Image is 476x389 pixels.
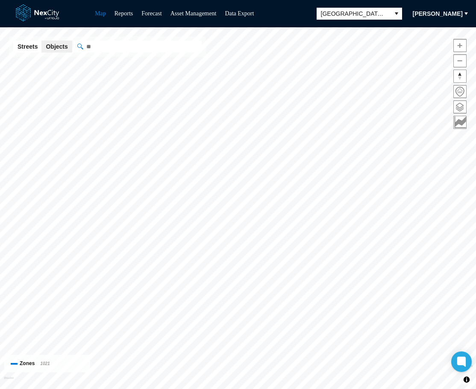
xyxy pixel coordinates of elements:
span: [PERSON_NAME] [413,9,463,18]
button: Layers management [453,100,467,114]
span: Objects [46,42,68,51]
button: Reset bearing to north [453,70,467,83]
a: Asset Management [170,10,217,17]
a: Mapbox homepage [4,377,14,386]
button: Zoom in [453,39,467,52]
button: select [391,8,402,20]
a: Data Export [225,10,254,17]
span: Reset bearing to north [454,70,466,82]
a: Forecast [141,10,162,17]
button: Toggle attribution [461,374,472,385]
button: Zoom out [453,54,467,67]
a: Map [95,10,106,17]
span: Zoom in [454,39,466,52]
span: Zoom out [454,55,466,67]
span: [GEOGRAPHIC_DATA][PERSON_NAME] [321,9,387,18]
button: Objects [41,41,72,53]
button: Key metrics [453,116,467,129]
div: Zones [11,359,84,368]
a: Reports [115,10,133,17]
span: Toggle attribution [464,375,469,384]
button: Streets [13,41,42,53]
button: [PERSON_NAME] [407,7,468,20]
span: Streets [18,42,38,51]
span: 1021 [40,361,50,366]
button: Home [453,85,467,98]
